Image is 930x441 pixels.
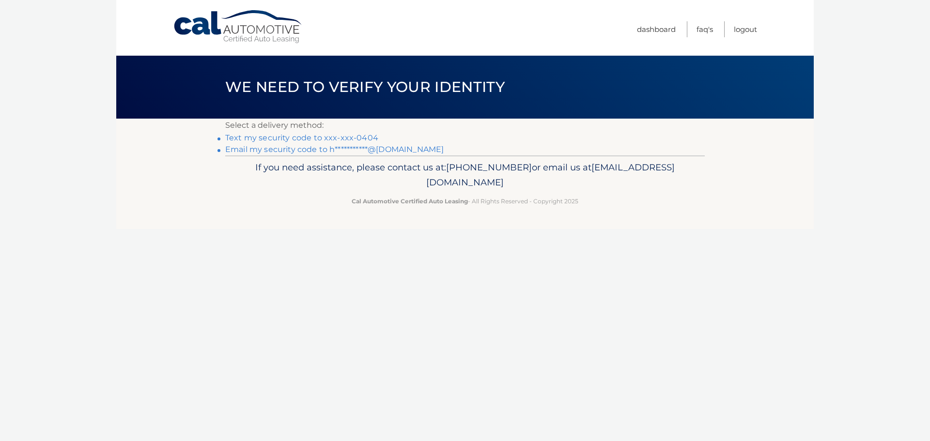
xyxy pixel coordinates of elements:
p: Select a delivery method: [225,119,705,132]
a: Dashboard [637,21,676,37]
a: FAQ's [697,21,713,37]
p: - All Rights Reserved - Copyright 2025 [232,196,698,206]
a: Text my security code to xxx-xxx-0404 [225,133,378,142]
span: [PHONE_NUMBER] [446,162,532,173]
p: If you need assistance, please contact us at: or email us at [232,160,698,191]
a: Cal Automotive [173,10,304,44]
strong: Cal Automotive Certified Auto Leasing [352,198,468,205]
a: Logout [734,21,757,37]
span: We need to verify your identity [225,78,505,96]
